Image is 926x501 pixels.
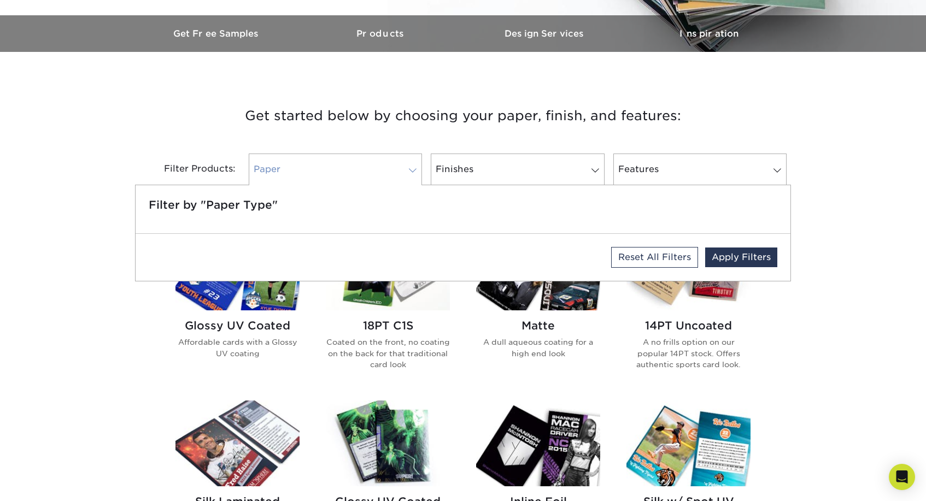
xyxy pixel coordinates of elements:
a: Features [613,154,787,185]
a: Paper [249,154,422,185]
a: Inspiration [627,15,791,52]
h2: Matte [476,319,600,332]
h5: Filter by "Paper Type" [149,198,777,211]
p: A dull aqueous coating for a high end look [476,337,600,359]
div: Filter Products: [135,154,244,185]
p: Coated on the front, no coating on the back for that traditional card look [326,337,450,370]
iframe: Google Customer Reviews [3,468,93,497]
div: Open Intercom Messenger [889,464,915,490]
a: Products [299,15,463,52]
a: 18PT C1S Trading Cards 18PT C1S Coated on the front, no coating on the back for that traditional ... [326,225,450,387]
img: Silk Laminated Trading Cards [175,400,300,486]
h2: 14PT Uncoated [626,319,751,332]
h3: Inspiration [627,28,791,39]
a: Design Services [463,15,627,52]
img: Inline Foil Trading Cards [476,400,600,486]
a: Glossy UV Coated Trading Cards Glossy UV Coated Affordable cards with a Glossy UV coating [175,225,300,387]
h3: Design Services [463,28,627,39]
h3: Get started below by choosing your paper, finish, and features: [143,91,783,140]
a: Apply Filters [705,247,777,267]
a: 14PT Uncoated Trading Cards 14PT Uncoated A no frills option on our popular 14PT stock. Offers au... [626,225,751,387]
h2: 18PT C1S [326,319,450,332]
h3: Get Free Samples [135,28,299,39]
p: Affordable cards with a Glossy UV coating [175,337,300,359]
h3: Products [299,28,463,39]
a: Reset All Filters [611,247,698,268]
a: Matte Trading Cards Matte A dull aqueous coating for a high end look [476,225,600,387]
img: Silk w/ Spot UV Trading Cards [626,400,751,486]
img: Glossy UV Coated w/ Inline Foil Trading Cards [326,400,450,486]
h2: Glossy UV Coated [175,319,300,332]
p: A no frills option on our popular 14PT stock. Offers authentic sports card look. [626,337,751,370]
a: Get Free Samples [135,15,299,52]
a: Finishes [431,154,604,185]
